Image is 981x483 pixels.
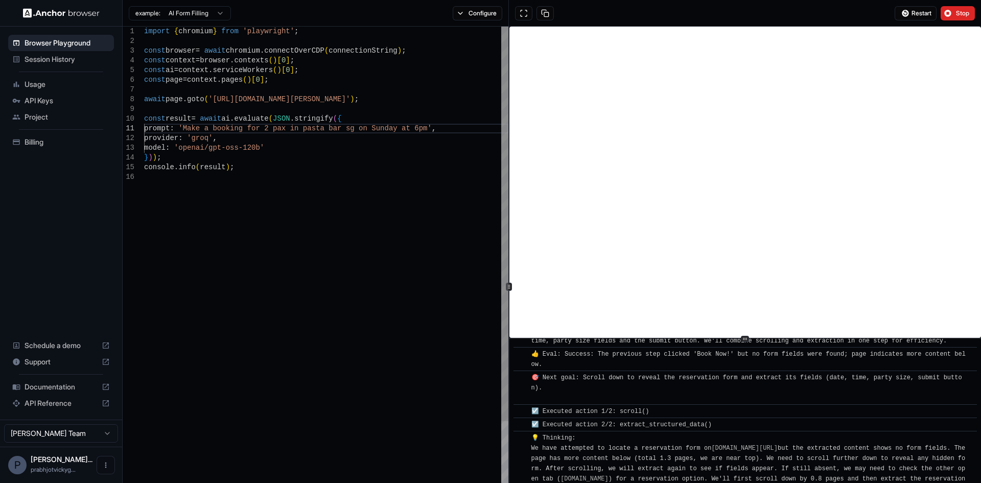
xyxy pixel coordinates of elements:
[166,76,183,84] span: page
[531,374,962,402] span: 🎯 Next goal: Scroll down to reveal the reservation form and extract its fields (date, time, party...
[123,104,134,114] div: 9
[286,66,290,74] span: 0
[123,172,134,182] div: 16
[247,76,251,84] span: )
[8,456,27,474] div: P
[221,114,230,123] span: ai
[264,76,268,84] span: ;
[290,66,294,74] span: ]
[560,475,609,482] a: [DOMAIN_NAME]
[153,153,157,162] span: )
[191,114,195,123] span: =
[8,93,114,109] div: API Keys
[123,95,134,104] div: 8
[144,56,166,64] span: const
[144,153,148,162] span: }
[144,114,166,123] span: const
[294,114,333,123] span: stringify
[123,124,134,133] div: 11
[226,163,230,171] span: )
[8,134,114,150] div: Billing
[25,54,110,64] span: Session History
[355,95,359,103] span: ;
[290,114,294,123] span: .
[157,153,161,162] span: ;
[97,456,115,474] button: Open menu
[123,143,134,153] div: 13
[123,133,134,143] div: 12
[217,76,221,84] span: .
[196,56,200,64] span: =
[25,398,98,408] span: API Reference
[221,27,239,35] span: from
[166,56,196,64] span: context
[519,349,524,359] span: ​
[895,6,937,20] button: Restart
[230,114,234,123] span: .
[187,95,204,103] span: goto
[23,8,100,18] img: Anchor Logo
[251,76,255,84] span: [
[277,56,281,64] span: [
[260,47,264,55] span: .
[123,46,134,56] div: 3
[8,109,114,125] div: Project
[213,66,273,74] span: serviceWorkers
[260,76,264,84] span: ]
[144,144,166,152] span: model
[8,395,114,411] div: API Reference
[273,114,290,123] span: JSON
[519,373,524,383] span: ​
[200,56,230,64] span: browser
[453,6,502,20] button: Configure
[178,124,393,132] span: 'Make a booking for 2 pax in pasta bar sg on Sunda
[269,56,273,64] span: (
[166,144,170,152] span: :
[273,66,277,74] span: (
[174,66,178,74] span: =
[243,27,294,35] span: 'playwright'
[144,27,170,35] span: import
[8,51,114,67] div: Session History
[25,79,110,89] span: Usage
[286,56,290,64] span: ]
[213,134,217,142] span: ,
[144,124,170,132] span: prompt
[178,163,196,171] span: info
[196,163,200,171] span: (
[174,27,178,35] span: {
[329,47,397,55] span: connectionString
[144,76,166,84] span: const
[956,9,970,17] span: Stop
[269,114,273,123] span: (
[941,6,975,20] button: Stop
[402,47,406,55] span: ;
[531,421,712,428] span: ☑️ Executed action 2/2: extract_structured_data()
[148,153,152,162] span: )
[333,114,337,123] span: (
[8,379,114,395] div: Documentation
[196,47,200,55] span: =
[144,163,174,171] span: console
[912,9,931,17] span: Restart
[25,96,110,106] span: API Keys
[166,95,183,103] span: page
[393,124,432,132] span: y at 6pm'
[519,420,524,430] span: ​
[123,163,134,172] div: 15
[208,95,350,103] span: '[URL][DOMAIN_NAME][PERSON_NAME]'
[8,35,114,51] div: Browser Playground
[282,56,286,64] span: 0
[519,433,524,443] span: ​
[273,56,277,64] span: )
[123,153,134,163] div: 14
[183,76,187,84] span: =
[144,95,166,103] span: await
[123,65,134,75] div: 5
[204,95,208,103] span: (
[123,56,134,65] div: 4
[25,340,98,351] span: Schedule a demo
[226,47,260,55] span: chromium
[123,85,134,95] div: 7
[234,114,268,123] span: evaluate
